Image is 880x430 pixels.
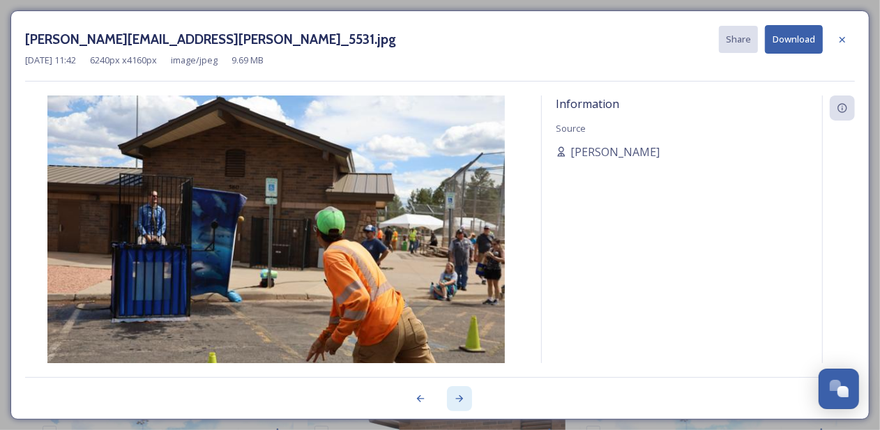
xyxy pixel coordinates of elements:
span: Source [556,122,586,135]
button: Share [719,26,758,53]
h3: [PERSON_NAME][EMAIL_ADDRESS][PERSON_NAME]_5531.jpg [25,29,396,49]
span: 6240 px x 4160 px [90,54,157,67]
span: 9.69 MB [232,54,264,67]
button: Download [765,25,823,54]
button: Open Chat [819,369,859,409]
span: [DATE] 11:42 [25,54,76,67]
span: Information [556,96,619,112]
span: image/jpeg [171,54,218,67]
img: 353c534e-098e-4266-9467-3f69ae3461e3.jpg [25,95,527,400]
span: [PERSON_NAME] [570,144,660,160]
